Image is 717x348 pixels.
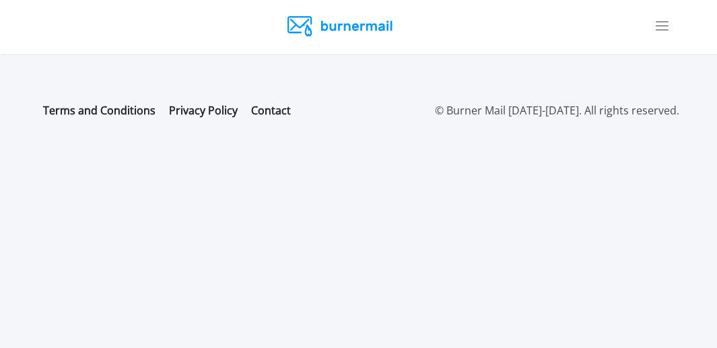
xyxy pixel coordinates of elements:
img: Toggle Menu [656,22,669,30]
a: Terms and Conditions [43,103,156,118]
a: Privacy Policy [169,103,238,118]
p: © Burner Mail [DATE]-[DATE]. All rights reserved. [435,102,679,118]
img: Burner Mail [287,16,395,36]
a: Contact [251,103,291,118]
